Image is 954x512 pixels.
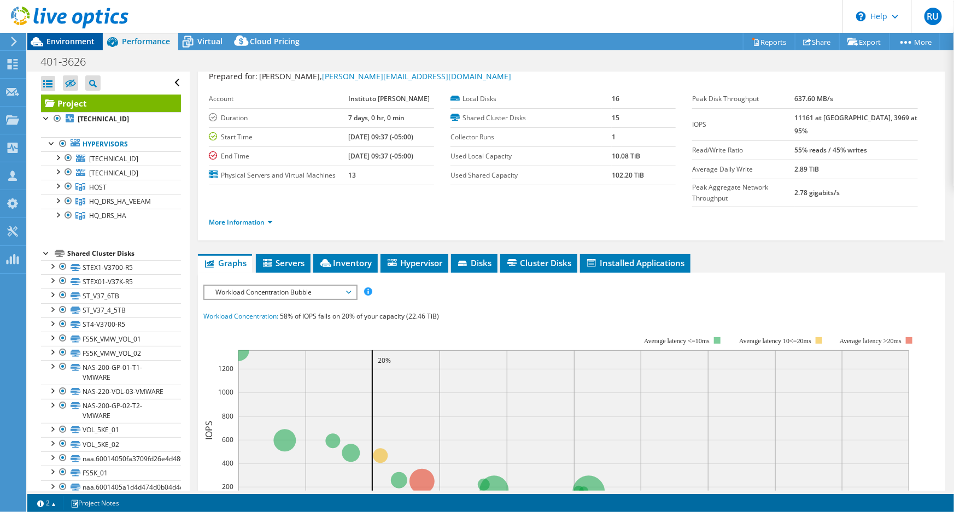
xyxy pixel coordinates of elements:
[222,435,233,444] text: 600
[450,113,612,123] label: Shared Cluster Disks
[612,132,616,142] b: 1
[450,170,612,181] label: Used Shared Capacity
[450,151,612,162] label: Used Local Capacity
[41,332,181,346] a: FS5K_VMW_VOL_01
[209,71,257,81] label: Prepared for:
[612,151,640,161] b: 10.08 TiB
[209,93,349,104] label: Account
[250,36,300,46] span: Cloud Pricing
[506,257,572,268] span: Cluster Disks
[41,137,181,151] a: Hypervisors
[692,119,794,130] label: IOPS
[41,437,181,451] a: VOL_5KE_02
[209,132,349,143] label: Start Time
[743,33,795,50] a: Reports
[450,93,612,104] label: Local Disks
[839,337,901,345] text: Average latency >20ms
[209,217,273,227] a: More Information
[41,451,181,466] a: naa.60014050fa3709fd26e4d4808db8f3d6
[203,311,279,321] span: Workload Concentration:
[261,257,305,268] span: Servers
[450,132,612,143] label: Collector Runs
[41,385,181,399] a: NAS-220-VOL-03-VMWARE
[209,151,349,162] label: End Time
[209,113,349,123] label: Duration
[46,36,95,46] span: Environment
[218,364,233,373] text: 1200
[41,346,181,360] a: FS5K_VMW_VOL_02
[203,421,215,440] text: IOPS
[692,182,794,204] label: Peak Aggregate Network Throughput
[222,458,233,468] text: 400
[41,112,181,126] a: [TECHNICAL_ID]
[739,337,811,345] tspan: Average latency 10<=20ms
[692,93,794,104] label: Peak Disk Throughput
[378,356,391,365] text: 20%
[41,180,181,194] a: HOST
[856,11,866,21] svg: \n
[692,164,794,175] label: Average Daily Write
[348,113,405,122] b: 7 days, 0 hr, 0 min
[280,311,440,321] span: 58% of IOPS falls on 20% of your capacity (22.46 TiB)
[41,151,181,166] a: [TECHNICAL_ID]
[41,195,181,209] a: HQ_DRS_HA_VEEAM
[41,423,181,437] a: VOL_5KE_01
[456,257,492,268] span: Disks
[36,56,103,68] h1: 401-3626
[386,257,443,268] span: Hypervisor
[41,166,181,180] a: [TECHNICAL_ID]
[41,274,181,289] a: STEX01-V37K-R5
[41,480,181,495] a: naa.6001405a1d4d474d0b04d4d43dab72d6
[323,71,512,81] a: [PERSON_NAME][EMAIL_ADDRESS][DOMAIN_NAME]
[203,257,247,268] span: Graphs
[41,209,181,223] a: HQ_DRS_HA
[30,496,63,510] a: 2
[209,170,349,181] label: Physical Servers and Virtual Machines
[612,170,644,180] b: 102.20 TiB
[794,188,840,197] b: 2.78 gigabits/s
[692,145,794,156] label: Read/Write Ratio
[197,36,223,46] span: Virtual
[41,260,181,274] a: STEX1-V3700-R5
[795,33,840,50] a: Share
[586,257,685,268] span: Installed Applications
[122,36,170,46] span: Performance
[348,94,430,103] b: Instituto [PERSON_NAME]
[222,411,233,421] text: 800
[41,466,181,480] a: FS5K_01
[89,211,126,220] span: HQ_DRS_HA
[794,113,917,136] b: 11161 at [GEOGRAPHIC_DATA], 3969 at 95%
[41,289,181,303] a: ST_V37_6TB
[794,94,833,103] b: 637.60 MB/s
[89,154,138,163] span: [TECHNICAL_ID]
[89,197,151,206] span: HQ_DRS_HA_VEEAM
[41,399,181,423] a: NAS-200-GP-02-T2-VMWARE
[259,71,512,81] span: [PERSON_NAME],
[348,151,413,161] b: [DATE] 09:37 (-05:00)
[794,145,867,155] b: 55% reads / 45% writes
[924,8,942,25] span: RU
[222,482,233,491] text: 200
[89,183,107,192] span: HOST
[218,387,233,397] text: 1000
[41,303,181,317] a: ST_V37_4_5TB
[41,360,181,384] a: NAS-200-GP-01-T1-VMWARE
[210,286,350,299] span: Workload Concentration Bubble
[889,33,940,50] a: More
[612,94,619,103] b: 16
[89,168,138,178] span: [TECHNICAL_ID]
[319,257,372,268] span: Inventory
[63,496,127,510] a: Project Notes
[794,164,819,174] b: 2.89 TiB
[41,95,181,112] a: Project
[348,132,413,142] b: [DATE] 09:37 (-05:00)
[839,33,890,50] a: Export
[41,317,181,332] a: ST4-V3700-R5
[348,170,356,180] b: 13
[612,113,619,122] b: 15
[78,114,129,123] b: [TECHNICAL_ID]
[644,337,710,345] tspan: Average latency <=10ms
[67,247,181,260] div: Shared Cluster Disks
